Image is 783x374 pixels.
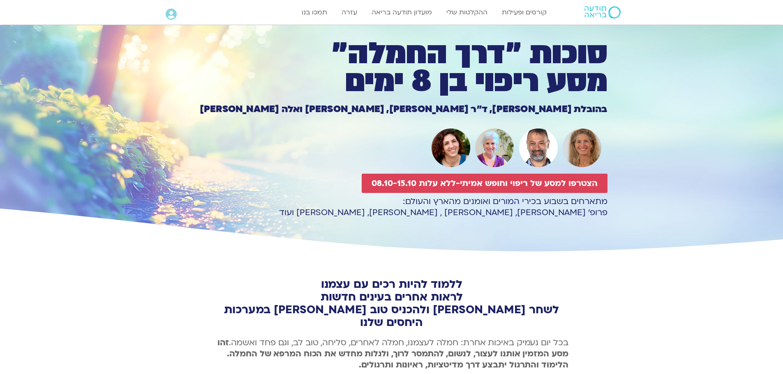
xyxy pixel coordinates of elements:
[298,5,331,20] a: תמכו בנו
[215,278,568,329] h2: ללמוד להיות רכים עם עצמנו לראות אחרים בעינים חדשות לשחר [PERSON_NAME] ולהכניס טוב [PERSON_NAME] ב...
[176,40,607,96] h1: סוכות ״דרך החמלה״ מסע ריפוי בן 8 ימים
[176,105,607,114] h1: בהובלת [PERSON_NAME], ד״ר [PERSON_NAME], [PERSON_NAME] ואלה [PERSON_NAME]
[367,5,436,20] a: מועדון תודעה בריאה
[372,179,598,188] span: הצטרפו למסע של ריפוי וחופש אמיתי-ללא עלות 08.10-15.10
[584,6,621,18] img: תודעה בריאה
[337,5,361,20] a: עזרה
[176,196,607,218] p: מתארחים בשבוע בכירי המורים ואומנים מהארץ והעולם: פרופ׳ [PERSON_NAME], [PERSON_NAME] , [PERSON_NAM...
[215,337,568,370] p: בכל יום נעמיק באיכות אחרת: חמלה לעצמנו, חמלה לאחרים, סליחה, טוב לב, וגם פחד ואשמה.
[362,174,607,193] a: הצטרפו למסע של ריפוי וחופש אמיתי-ללא עלות 08.10-15.10
[217,337,568,370] b: זהו מסע המזמין אותנו לעצור, לנשום, להתמסר לרוך, ולגלות מחדש את הכוח המרפא של החמלה. הלימוד והתרגו...
[442,5,492,20] a: ההקלטות שלי
[498,5,551,20] a: קורסים ופעילות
